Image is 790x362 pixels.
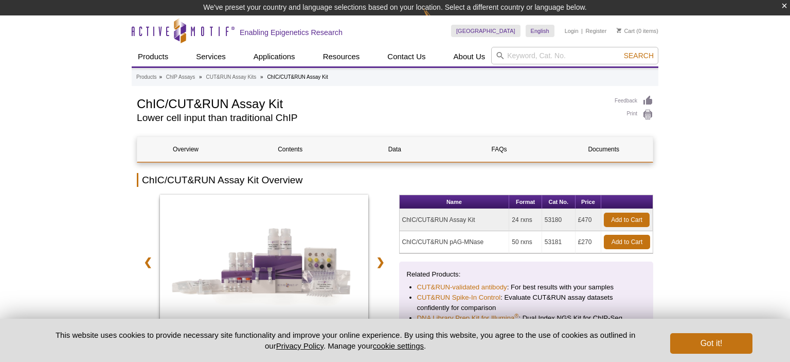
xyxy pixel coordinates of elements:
[400,195,510,209] th: Name
[542,195,576,209] th: Cat No.
[417,292,636,313] li: : Evaluate CUT&RUN assay datasets confidently for comparison
[423,8,451,32] img: Change Here
[624,51,654,60] span: Search
[199,74,202,80] li: »
[542,209,576,231] td: 53180
[373,341,424,350] button: cookie settings
[565,27,579,35] a: Login
[276,341,324,350] a: Privacy Policy
[447,47,492,66] a: About Us
[137,137,234,162] a: Overview
[670,333,752,354] button: Got it!
[317,47,366,66] a: Resources
[509,195,542,209] th: Format
[240,28,343,37] h2: Enabling Epigenetics Research
[604,213,650,227] a: Add to Cart
[576,209,601,231] td: £470
[604,235,650,249] a: Add to Cart
[555,137,652,162] a: Documents
[617,25,658,37] li: (0 items)
[160,195,368,337] a: ChIC/CUT&RUN Assay Kit
[400,209,510,231] td: ChIC/CUT&RUN Assay Kit
[417,282,507,292] a: CUT&RUN-validated antibody
[576,231,601,253] td: £270
[526,25,554,37] a: English
[542,231,576,253] td: 53181
[267,74,328,80] li: ChIC/CUT&RUN Assay Kit
[137,173,653,187] h2: ChIC/CUT&RUN Assay Kit Overview
[451,137,548,162] a: FAQs
[400,231,510,253] td: ChIC/CUT&RUN pAG-MNase
[137,250,159,274] a: ❮
[417,292,501,303] a: CUT&RUN Spike-In Control
[260,74,263,80] li: »
[136,73,156,82] a: Products
[514,313,518,319] sup: ®
[206,73,256,82] a: CUT&RUN Assay Kits
[615,95,653,107] a: Feedback
[576,195,601,209] th: Price
[509,231,542,253] td: 50 rxns
[369,250,391,274] a: ❯
[381,47,432,66] a: Contact Us
[160,195,368,334] img: ChIC/CUT&RUN Assay Kit
[509,209,542,231] td: 24 rxns
[491,47,658,64] input: Keyword, Cat. No.
[190,47,232,66] a: Services
[417,282,636,292] li: : For best results with your samples
[585,27,606,35] a: Register
[132,47,174,66] a: Products
[137,95,604,111] h1: ChIC/CUT&RUN Assay Kit
[346,137,443,162] a: Data
[451,25,520,37] a: [GEOGRAPHIC_DATA]
[615,109,653,120] a: Print
[617,28,621,33] img: Your Cart
[581,25,583,37] li: |
[166,73,195,82] a: ChIP Assays
[407,269,646,280] p: Related Products:
[247,47,301,66] a: Applications
[38,330,653,351] p: This website uses cookies to provide necessary site functionality and improve your online experie...
[159,74,162,80] li: »
[137,113,604,123] h2: Lower cell input than traditional ChIP
[617,27,635,35] a: Cart
[417,313,519,323] a: DNA Library Prep Kit for Illumina®
[621,51,657,60] button: Search
[417,313,636,334] li: : Dual Index NGS Kit for ChIP-Seq, CUT&RUN, and ds methylated DNA assays
[242,137,338,162] a: Contents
